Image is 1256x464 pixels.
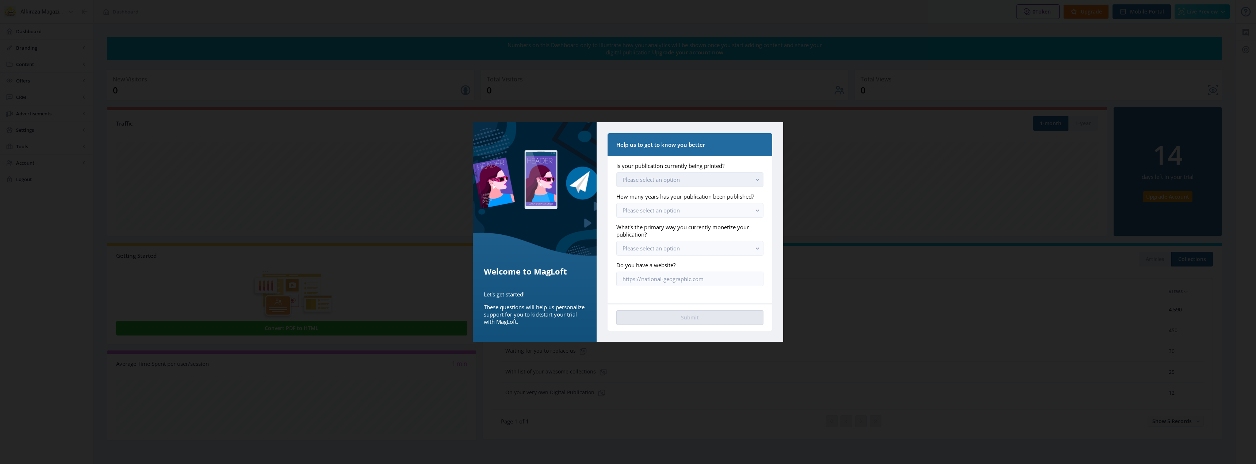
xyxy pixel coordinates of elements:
button: Please select an option [616,241,763,256]
p: Let's get started! [484,291,586,298]
button: Please select an option [616,172,763,187]
label: Do you have a website? [616,261,758,269]
label: What's the primary way you currently monetize your publication? [616,223,758,238]
button: Submit [616,310,763,325]
label: Is your publication currently being printed? [616,162,758,169]
input: https://national-geographic.com [616,272,763,286]
h5: Welcome to MagLoft [484,265,586,277]
button: Please select an option [616,203,763,218]
label: How many years has your publication been published? [616,193,758,200]
span: Please select an option [623,176,680,183]
span: Please select an option [623,245,680,252]
p: These questions will help us personalize support for you to kickstart your trial with MagLoft. [484,303,586,325]
span: Please select an option [623,207,680,214]
nb-card-header: Help us to get to know you better [608,133,772,156]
